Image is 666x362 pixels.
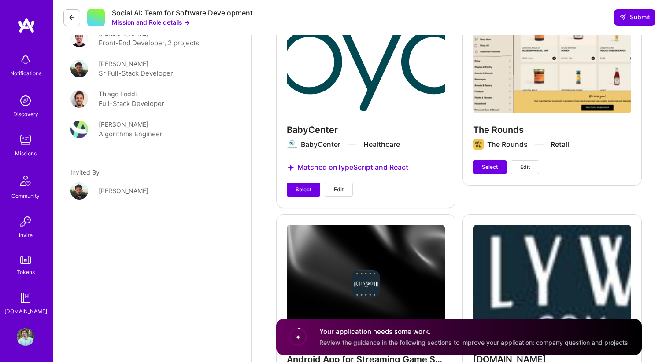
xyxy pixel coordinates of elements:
img: User Avatar [70,182,88,200]
i: icon LeftArrowDark [68,14,75,21]
button: Edit [325,183,353,197]
a: User Avatar[PERSON_NAME] [70,182,233,200]
button: Submit [614,9,655,25]
img: guide book [17,289,34,307]
button: Select [287,183,320,197]
span: Select [296,186,311,194]
div: Social AI: Team for Software Development [112,8,253,18]
img: discovery [17,92,34,110]
div: Notifications [10,69,41,78]
span: Invited By [70,168,100,176]
img: tokens [20,256,31,264]
img: User Avatar [70,60,88,77]
img: User Avatar [17,328,34,346]
button: Edit [511,160,539,174]
div: Missions [15,149,37,158]
span: Review the guidance in the following sections to improve your application: company question and p... [319,339,630,346]
span: Select [482,163,498,171]
a: User Avatar[PERSON_NAME]Algorithms Engineer [70,120,233,139]
div: [PERSON_NAME] [99,120,148,129]
div: Tokens [17,267,35,277]
img: logo [18,18,35,33]
i: icon SendLight [619,14,626,21]
span: Edit [520,163,530,171]
span: Submit [619,13,650,22]
h4: Your application needs some work. [319,327,630,336]
div: Front-End Developer, 2 projects [99,38,199,48]
button: Select [473,160,507,174]
img: teamwork [17,131,34,149]
img: User Avatar [70,90,88,108]
img: Community [15,170,36,191]
a: User Avatar[PERSON_NAME]Front-End Developer, 2 projects [70,29,233,48]
a: User Avatar[PERSON_NAME]Sr Full-Stack Developer [70,59,233,79]
img: Invite [17,213,34,230]
span: Edit [334,186,344,194]
img: User Avatar [70,29,88,47]
div: Community [11,191,40,201]
button: Mission and Role details → [112,18,190,27]
div: Sr Full-Stack Developer [99,68,173,79]
div: [PERSON_NAME] [99,59,148,68]
div: Thiago Loddi [99,89,137,99]
div: Invite [19,230,33,240]
img: bell [17,51,34,69]
div: Full-Stack Developer [99,99,164,109]
img: User Avatar [70,121,88,138]
div: Algorithms Engineer [99,129,163,139]
div: Discovery [13,110,38,119]
a: User Avatar [15,328,37,346]
div: [DOMAIN_NAME] [4,307,47,316]
a: User AvatarThiago LoddiFull-Stack Developer [70,89,233,109]
div: [PERSON_NAME] [99,186,148,195]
